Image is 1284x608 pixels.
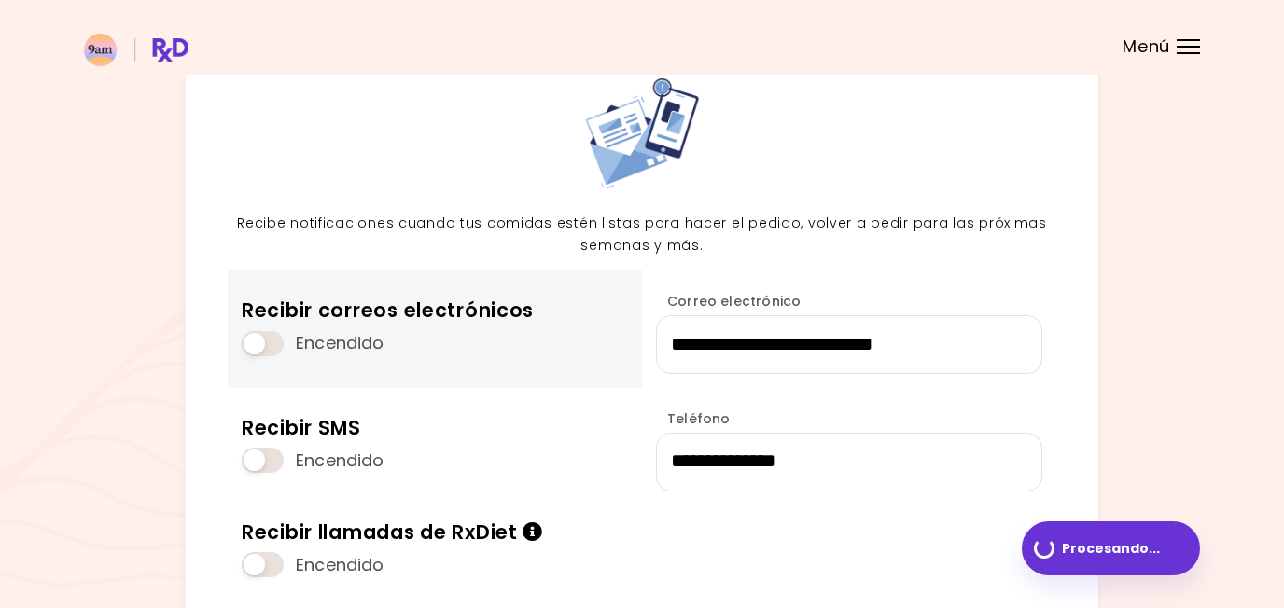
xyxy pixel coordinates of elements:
div: Recibir llamadas de RxDiet [242,519,543,545]
span: Menú [1123,38,1170,55]
div: Recibir SMS [242,415,384,440]
span: Encendido [296,333,384,354]
p: Recibe notificaciones cuando tus comidas estén listas para hacer el pedido, volver a pedir para l... [228,213,1056,257]
span: Encendido [296,450,384,472]
label: Teléfono [656,409,730,428]
i: Información [523,522,543,542]
label: Correo electrónico [656,292,801,311]
span: Encendido [296,555,384,576]
span: Procesando ... [1062,542,1160,555]
button: Procesando... [1022,521,1200,575]
div: Recibir correos electrónicos [242,297,534,323]
img: RxDiet [84,34,188,66]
